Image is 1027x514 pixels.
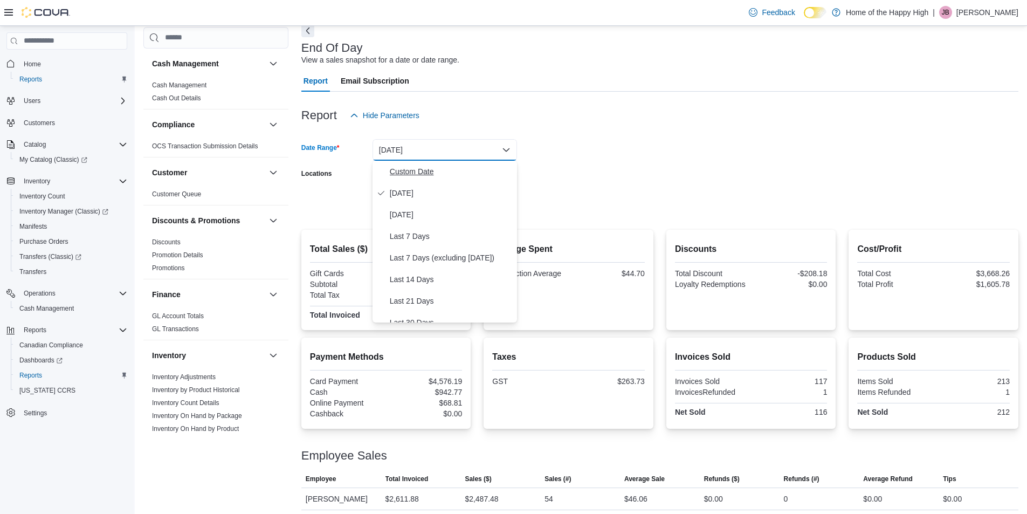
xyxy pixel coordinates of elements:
a: Reports [15,369,46,382]
a: Manifests [15,220,51,233]
button: Canadian Compliance [11,338,132,353]
span: Cash Management [152,81,206,90]
button: Operations [19,287,60,300]
div: $68.81 [388,399,462,407]
span: Reports [19,324,127,337]
div: $0.00 [753,280,827,289]
div: Discounts & Promotions [143,236,288,279]
div: $2,611.88 [385,492,419,505]
div: $44.70 [571,269,645,278]
a: Transfers [15,265,51,278]
p: Home of the Happy High [846,6,928,19]
span: Last 7 Days (excluding [DATE]) [390,251,513,264]
button: Reports [19,324,51,337]
div: Items Refunded [857,388,931,396]
h2: Total Sales ($) [310,243,463,256]
div: Jordanna Bosma [939,6,952,19]
a: Promotion Details [152,251,203,259]
div: Loyalty Redemptions [675,280,749,289]
span: Transfers [15,265,127,278]
div: 117 [753,377,827,386]
div: 213 [936,377,1010,386]
span: Canadian Compliance [19,341,83,349]
span: Reports [19,371,42,380]
button: Purchase Orders [11,234,132,249]
h3: Inventory [152,350,186,361]
button: Inventory [152,350,265,361]
button: Reports [11,72,132,87]
div: $2,487.48 [465,492,498,505]
span: Manifests [19,222,47,231]
span: Transfers (Classic) [19,252,81,261]
button: Transfers [11,264,132,279]
a: Customer Queue [152,190,201,198]
a: Discounts [152,238,181,246]
div: $0.00 [704,492,723,505]
a: Inventory Count Details [152,399,219,407]
div: $0.00 [388,409,462,418]
img: Cova [22,7,70,18]
div: 0 [784,492,788,505]
span: Inventory Count Details [152,399,219,407]
div: InvoicesRefunded [675,388,749,396]
div: $4,576.19 [388,377,462,386]
span: Last 30 Days [390,316,513,329]
span: Last 14 Days [390,273,513,286]
span: Transfers [19,268,46,276]
a: [US_STATE] CCRS [15,384,80,397]
div: Customer [143,188,288,205]
button: Reports [11,368,132,383]
span: Home [24,60,41,68]
span: Reports [15,73,127,86]
div: Cashback [310,409,384,418]
span: Last 7 Days [390,230,513,243]
div: $942.77 [388,388,462,396]
div: Card Payment [310,377,384,386]
span: Settings [19,406,127,419]
div: Total Cost [857,269,931,278]
span: Inventory Count [19,192,65,201]
a: Inventory Manager (Classic) [15,205,113,218]
nav: Complex example [6,52,127,449]
button: Inventory [19,175,54,188]
div: Compliance [143,140,288,157]
button: Users [2,93,132,108]
span: Email Subscription [341,70,409,92]
span: Total Invoiced [385,475,429,483]
span: Inventory [24,177,50,186]
span: My Catalog (Classic) [19,155,87,164]
h2: Payment Methods [310,351,463,364]
a: GL Transactions [152,325,199,333]
button: Settings [2,405,132,420]
div: Select listbox [373,161,517,323]
span: Report [304,70,328,92]
span: Dashboards [19,356,63,365]
div: Subtotal [310,280,384,289]
a: Transfers (Classic) [15,250,86,263]
h3: Cash Management [152,58,219,69]
button: [DATE] [373,139,517,161]
span: Reports [24,326,46,334]
span: Refunds ($) [704,475,740,483]
div: Finance [143,310,288,340]
a: Inventory by Product Historical [152,386,240,394]
span: GL Account Totals [152,312,204,320]
a: Dashboards [15,354,67,367]
button: Cash Management [11,301,132,316]
label: Locations [301,169,332,178]
a: Cash Out Details [152,94,201,102]
span: Purchase Orders [19,237,68,246]
span: Customers [24,119,55,127]
h3: Customer [152,167,187,178]
div: View a sales snapshot for a date or date range. [301,54,459,66]
div: $0.00 [943,492,962,505]
strong: Net Sold [857,408,888,416]
h3: End Of Day [301,42,363,54]
span: Last 21 Days [390,294,513,307]
button: Next [301,24,314,37]
button: Compliance [267,118,280,131]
